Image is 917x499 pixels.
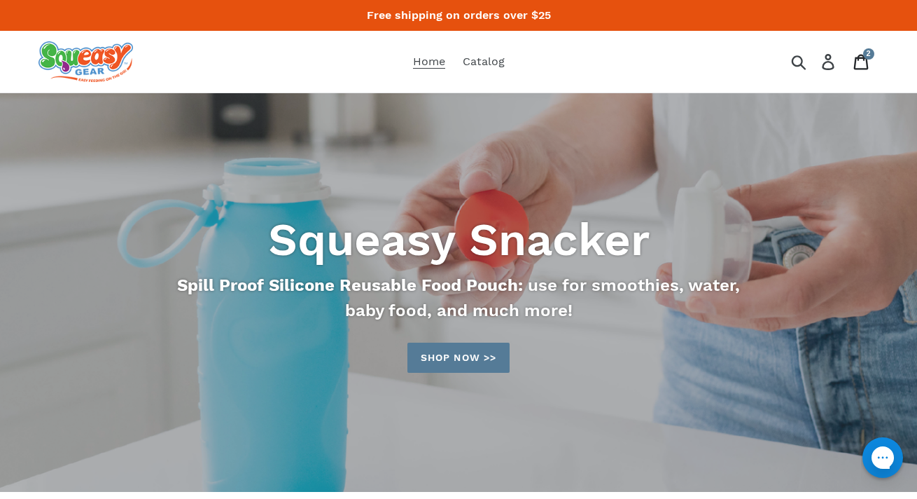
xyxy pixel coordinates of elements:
a: Home [406,51,452,72]
a: 2 [846,46,878,78]
p: use for smoothies, water, baby food, and much more! [172,273,745,323]
img: squeasy gear snacker portable food pouch [38,41,133,82]
h2: Squeasy Snacker [77,212,840,267]
a: Shop now >>: Catalog [407,343,510,373]
span: Home [413,55,445,69]
span: Catalog [463,55,505,69]
span: 2 [867,50,871,57]
strong: Spill Proof Silicone Reusable Food Pouch: [177,275,523,295]
a: Catalog [456,51,512,72]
